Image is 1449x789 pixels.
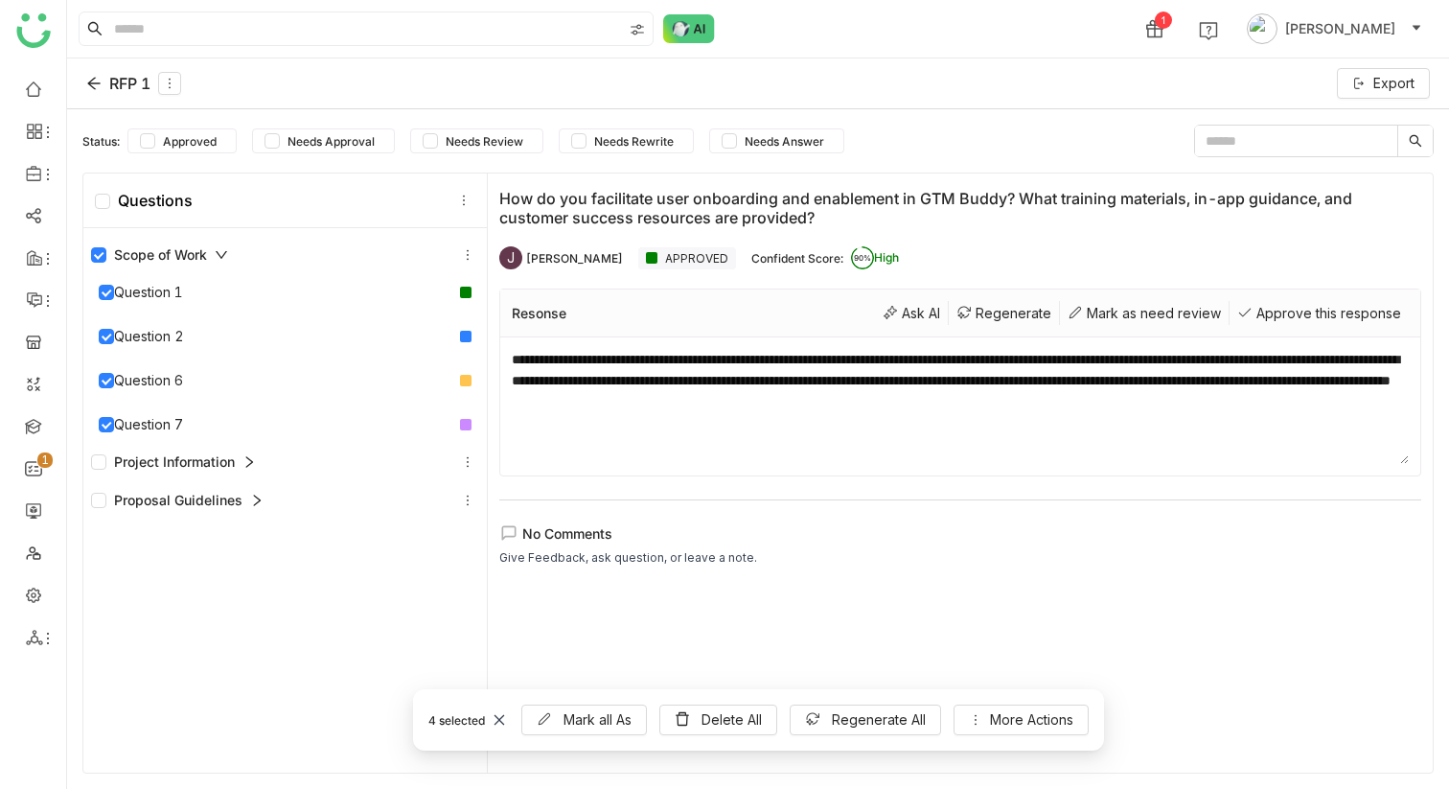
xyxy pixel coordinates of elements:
[99,326,184,347] div: Question 2
[99,414,183,435] div: Question 7
[83,481,487,520] div: Proposal Guidelines
[751,251,843,266] div: Confident Score:
[1337,68,1430,99] button: Export
[701,709,762,731] span: Delete All
[155,134,224,149] span: Approved
[737,134,832,149] span: Needs Answer
[949,301,1060,325] div: Regenerate
[91,452,256,473] div: Project Information
[659,705,777,735] button: Delete All
[86,72,181,95] div: RFP 1
[526,251,623,266] div: [PERSON_NAME]
[1230,301,1409,325] div: Approve this response
[522,525,612,542] span: No Comments
[512,305,566,321] div: Resonse
[563,709,632,731] span: Mark all As
[1199,21,1218,40] img: help.svg
[499,189,1421,227] div: How do you facilitate user onboarding and enablement in GTM Buddy? What training materials, in-ap...
[428,713,510,728] div: 4 selected
[99,282,183,303] div: Question 1
[82,134,120,149] div: Status:
[91,490,264,511] div: Proposal Guidelines
[954,705,1089,735] button: More Actions
[95,191,193,210] div: Questions
[1285,18,1395,39] span: [PERSON_NAME]
[507,246,515,269] span: J
[1155,12,1172,29] div: 1
[1373,73,1414,94] span: Export
[851,246,899,269] div: High
[790,705,941,735] button: Regenerate All
[630,22,645,37] img: search-type.svg
[586,134,681,149] span: Needs Rewrite
[499,548,757,568] div: Give Feedback, ask question, or leave a note.
[638,247,736,269] div: APPROVED
[99,370,183,391] div: Question 6
[1247,13,1277,44] img: avatar
[851,254,874,262] span: 90%
[521,705,647,735] button: Mark all As
[91,244,228,266] div: Scope of Work
[16,13,51,48] img: logo
[990,709,1073,731] span: More Actions
[83,443,487,481] div: Project Information
[499,523,518,543] img: lms-comment.svg
[1243,13,1426,44] button: [PERSON_NAME]
[41,451,49,470] p: 1
[663,14,715,43] img: ask-buddy-normal.svg
[83,236,487,274] div: Scope of Work
[37,453,53,468] nz-badge-sup: 1
[438,134,531,149] span: Needs Review
[832,709,926,731] span: Regenerate All
[1060,301,1230,325] div: Mark as need review
[280,134,382,149] span: Needs Approval
[875,301,949,325] div: Ask AI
